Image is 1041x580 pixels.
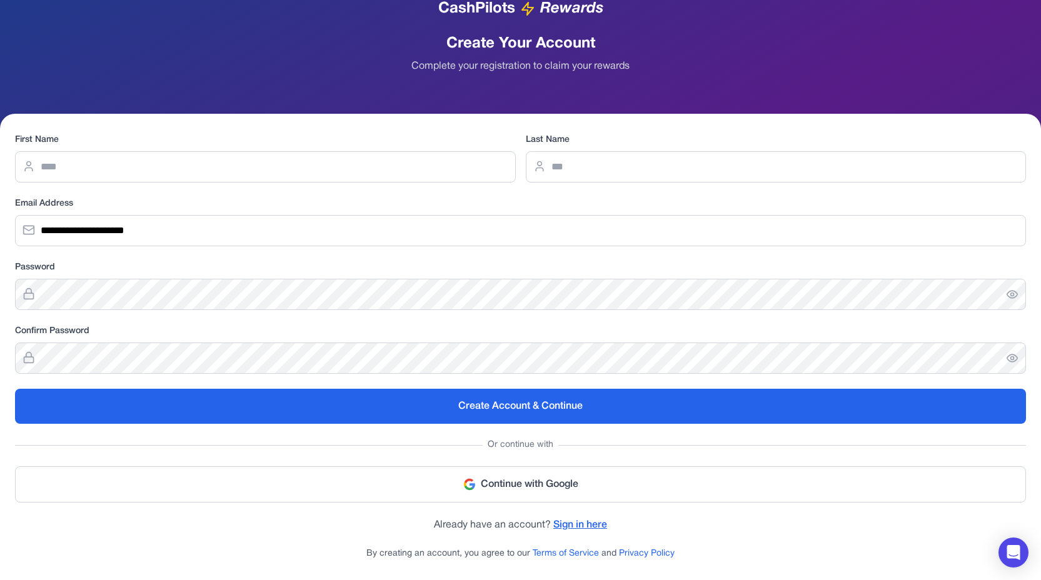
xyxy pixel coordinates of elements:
a: Sign in here [553,521,607,529]
a: Terms of Service [533,549,599,557]
h1: Create Your Account [15,34,1026,54]
p: Already have an account? [15,517,1026,532]
label: Password [15,261,1026,274]
label: Email Address [15,197,1026,210]
button: Create Account & Continue [15,389,1026,424]
label: Confirm Password [15,325,1026,337]
p: Complete your registration to claim your rewards [15,59,1026,74]
label: Last Name [526,134,1027,146]
a: Privacy Policy [619,549,675,557]
p: By creating an account, you agree to our and [15,547,1026,560]
label: First Name [15,134,516,146]
span: Or continue with [483,439,558,451]
div: Open Intercom Messenger [998,537,1028,567]
button: Continue with Google [15,466,1026,502]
